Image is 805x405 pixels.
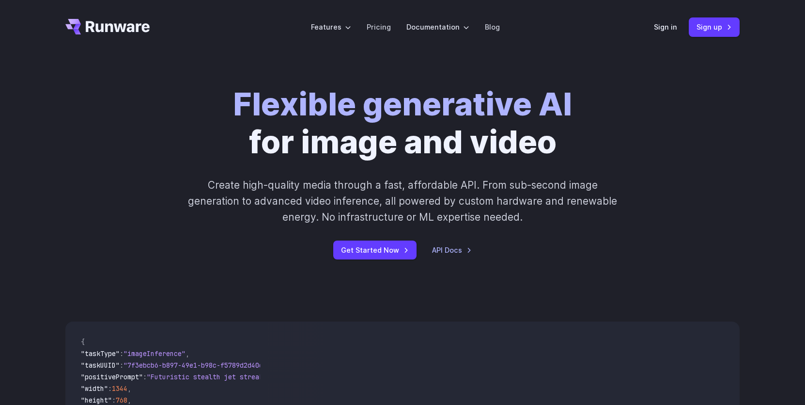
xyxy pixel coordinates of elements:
[186,349,189,358] span: ,
[127,396,131,405] span: ,
[120,349,124,358] span: :
[124,349,186,358] span: "imageInference"
[81,373,143,381] span: "positivePrompt"
[127,384,131,393] span: ,
[81,338,85,346] span: {
[124,361,271,370] span: "7f3ebcb6-b897-49e1-b98c-f5789d2d40d7"
[112,384,127,393] span: 1344
[432,244,472,256] a: API Docs
[81,349,120,358] span: "taskType"
[406,21,469,32] label: Documentation
[367,21,391,32] a: Pricing
[333,241,417,259] a: Get Started Now
[120,361,124,370] span: :
[81,361,120,370] span: "taskUUID"
[233,85,572,123] strong: Flexible generative AI
[116,396,127,405] span: 768
[143,373,147,381] span: :
[112,396,116,405] span: :
[187,177,619,226] p: Create high-quality media through a fast, affordable API. From sub-second image generation to adv...
[689,17,740,36] a: Sign up
[108,384,112,393] span: :
[654,21,677,32] a: Sign in
[485,21,500,32] a: Blog
[311,21,351,32] label: Features
[65,19,150,34] a: Go to /
[81,384,108,393] span: "width"
[147,373,499,381] span: "Futuristic stealth jet streaking through a neon-lit cityscape with glowing purple exhaust"
[81,396,112,405] span: "height"
[233,85,572,162] h1: for image and video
